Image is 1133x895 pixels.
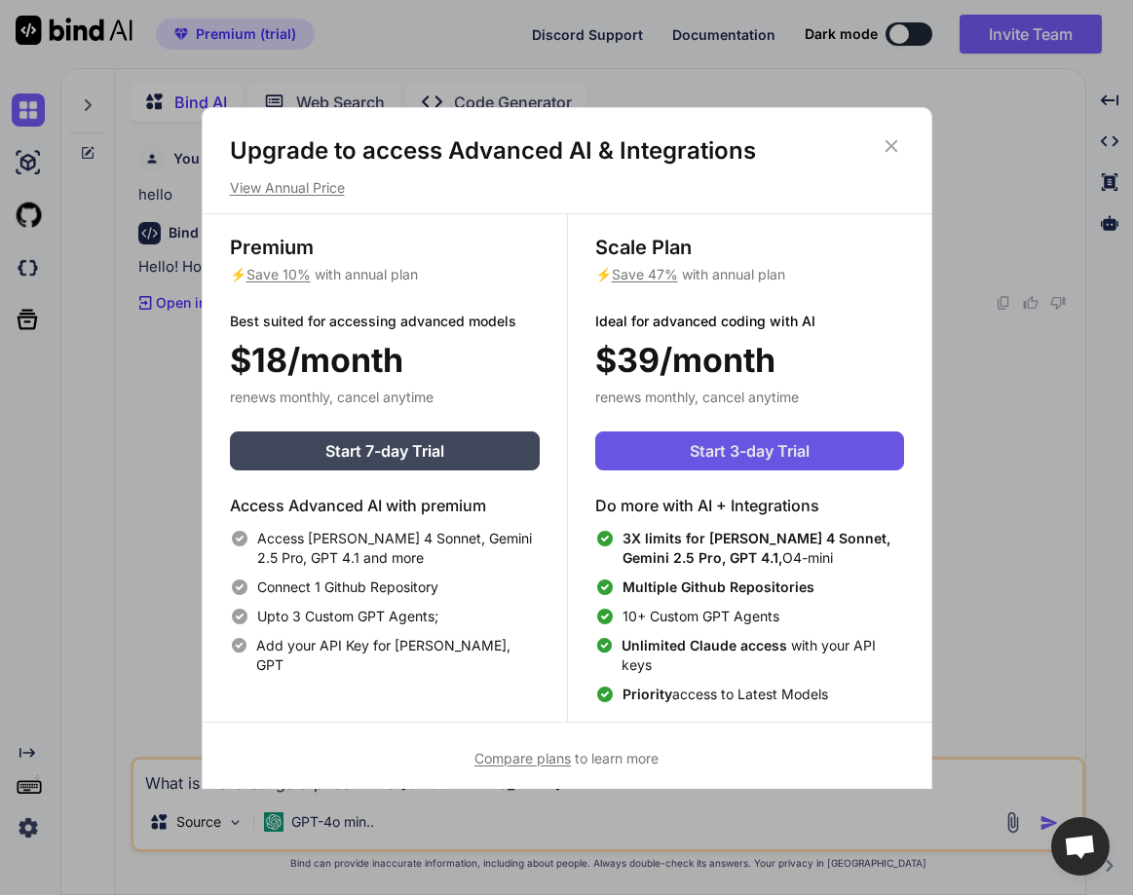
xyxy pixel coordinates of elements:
p: Ideal for advanced coding with AI [595,312,904,331]
h1: Upgrade to access Advanced AI & Integrations [230,135,904,167]
h3: Premium [230,234,540,261]
span: access to Latest Models [623,685,828,704]
span: Upto 3 Custom GPT Agents; [257,607,438,626]
span: Compare plans [474,750,571,766]
span: $18/month [230,335,403,385]
span: Priority [623,686,672,702]
span: Save 47% [612,266,678,282]
button: Start 7-day Trial [230,431,540,470]
span: Multiple Github Repositories [623,578,814,595]
div: Open chat [1051,817,1110,876]
span: to learn more [474,750,659,766]
span: with your API keys [622,636,903,675]
span: Save 10% [246,266,311,282]
span: Add your API Key for [PERSON_NAME], GPT [256,636,539,675]
p: Best suited for accessing advanced models [230,312,540,331]
span: Unlimited Claude access [622,637,791,653]
span: 10+ Custom GPT Agents [623,607,779,626]
span: $39/month [595,335,775,385]
p: ⚡ with annual plan [595,265,904,284]
h4: Access Advanced AI with premium [230,494,540,517]
p: View Annual Price [230,178,904,198]
span: Start 3-day Trial [690,439,810,463]
h4: Do more with AI + Integrations [595,494,904,517]
button: Start 3-day Trial [595,431,904,470]
span: Access [PERSON_NAME] 4 Sonnet, Gemini 2.5 Pro, GPT 4.1 and more [257,529,540,568]
span: O4-mini [623,529,904,568]
span: Start 7-day Trial [325,439,444,463]
span: renews monthly, cancel anytime [595,389,799,405]
span: Connect 1 Github Repository [257,578,438,597]
span: renews monthly, cancel anytime [230,389,434,405]
p: ⚡ with annual plan [230,265,540,284]
h3: Scale Plan [595,234,904,261]
span: 3X limits for [PERSON_NAME] 4 Sonnet, Gemini 2.5 Pro, GPT 4.1, [623,530,890,566]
